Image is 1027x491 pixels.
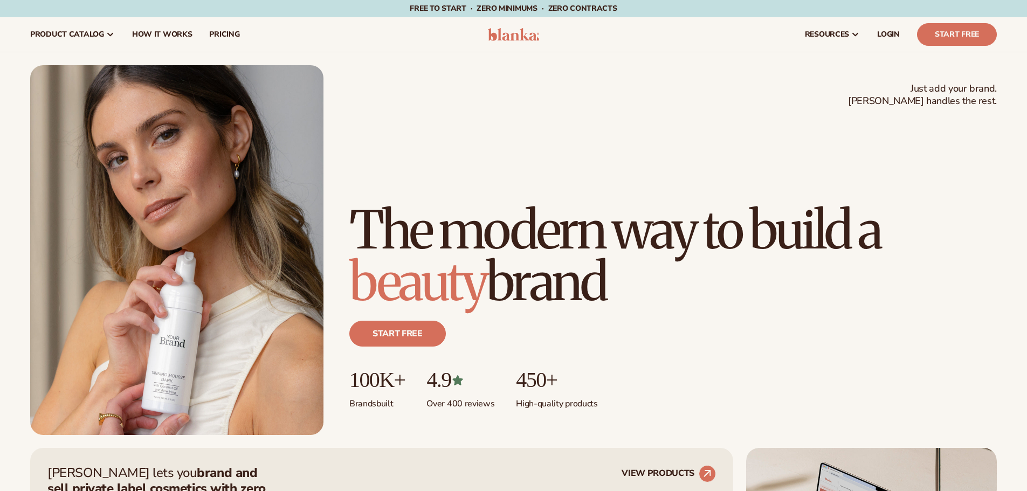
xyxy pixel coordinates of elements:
[848,82,997,108] span: Just add your brand. [PERSON_NAME] handles the rest.
[516,392,597,410] p: High-quality products
[877,30,900,39] span: LOGIN
[209,30,239,39] span: pricing
[349,250,486,314] span: beauty
[488,28,539,41] img: logo
[132,30,192,39] span: How It Works
[622,465,716,482] a: VIEW PRODUCTS
[805,30,849,39] span: resources
[869,17,908,52] a: LOGIN
[123,17,201,52] a: How It Works
[349,204,997,308] h1: The modern way to build a brand
[426,368,494,392] p: 4.9
[201,17,248,52] a: pricing
[30,30,104,39] span: product catalog
[349,321,446,347] a: Start free
[426,392,494,410] p: Over 400 reviews
[22,17,123,52] a: product catalog
[349,368,405,392] p: 100K+
[917,23,997,46] a: Start Free
[410,3,617,13] span: Free to start · ZERO minimums · ZERO contracts
[349,392,405,410] p: Brands built
[30,65,323,435] img: Female holding tanning mousse.
[796,17,869,52] a: resources
[516,368,597,392] p: 450+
